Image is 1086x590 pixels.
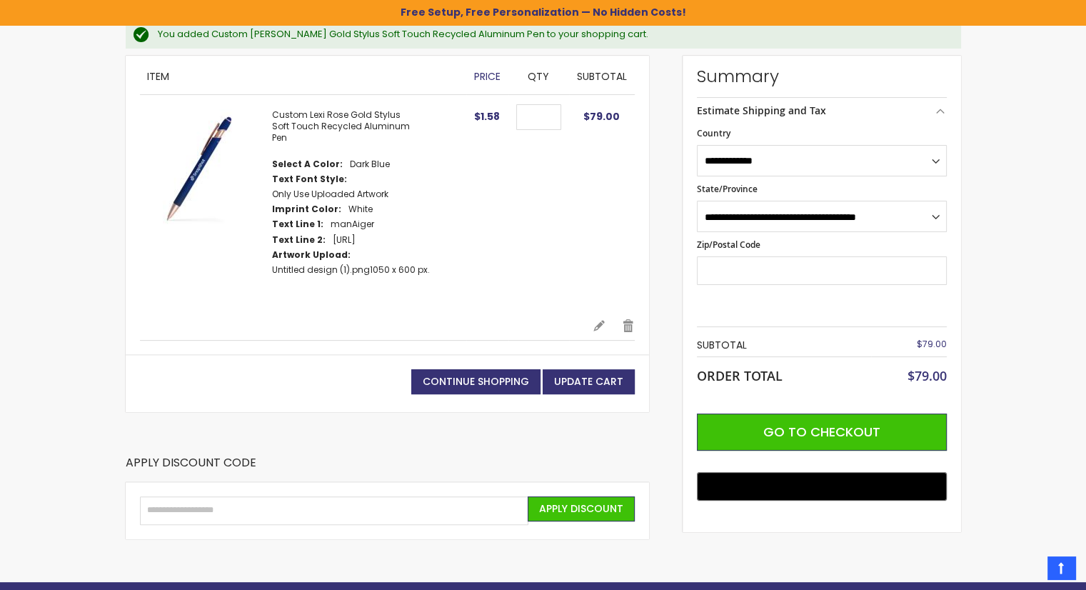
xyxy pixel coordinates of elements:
[140,109,258,227] img: Custom Lexi Rose Gold Stylus Soft Touch Recycled Aluminum Pen-Dark Blue
[126,455,256,481] strong: Apply Discount Code
[331,219,374,230] dd: manAiger
[528,69,549,84] span: Qty
[411,369,541,394] a: Continue Shopping
[272,234,326,246] dt: Text Line 2
[272,249,351,261] dt: Artwork Upload
[474,109,500,124] span: $1.58
[907,367,947,384] span: $79.00
[474,69,501,84] span: Price
[697,365,783,384] strong: Order Total
[917,338,947,350] span: $79.00
[140,109,272,304] a: Custom Lexi Rose Gold Stylus Soft Touch Recycled Aluminum Pen-Dark Blue
[697,472,947,501] button: Buy with GPay
[147,69,169,84] span: Item
[272,189,388,200] dd: Only Use Uploaded Artwork
[543,369,635,394] button: Update Cart
[697,127,730,139] span: Country
[697,414,947,451] button: Go to Checkout
[272,219,323,230] dt: Text Line 1
[697,65,947,88] strong: Summary
[539,501,623,516] span: Apply Discount
[554,374,623,389] span: Update Cart
[158,28,947,41] div: You added Custom [PERSON_NAME] Gold Stylus Soft Touch Recycled Aluminum Pen to your shopping cart.
[272,264,370,276] a: Untitled design (1).png
[1047,556,1075,579] a: Top
[697,334,872,356] th: Subtotal
[350,159,390,170] dd: Dark Blue
[272,174,347,185] dt: Text Font Style
[272,204,341,215] dt: Imprint Color
[697,239,760,251] span: Zip/Postal Code
[577,69,627,84] span: Subtotal
[697,104,826,117] strong: Estimate Shipping and Tax
[272,264,430,276] dd: 1050 x 600 px.
[272,159,343,170] dt: Select A Color
[763,423,880,441] span: Go to Checkout
[423,374,529,389] span: Continue Shopping
[348,204,373,215] dd: White
[697,183,758,195] span: State/Province
[333,234,356,246] dd: [URL]
[583,109,620,124] span: $79.00
[272,109,410,144] a: Custom Lexi Rose Gold Stylus Soft Touch Recycled Aluminum Pen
